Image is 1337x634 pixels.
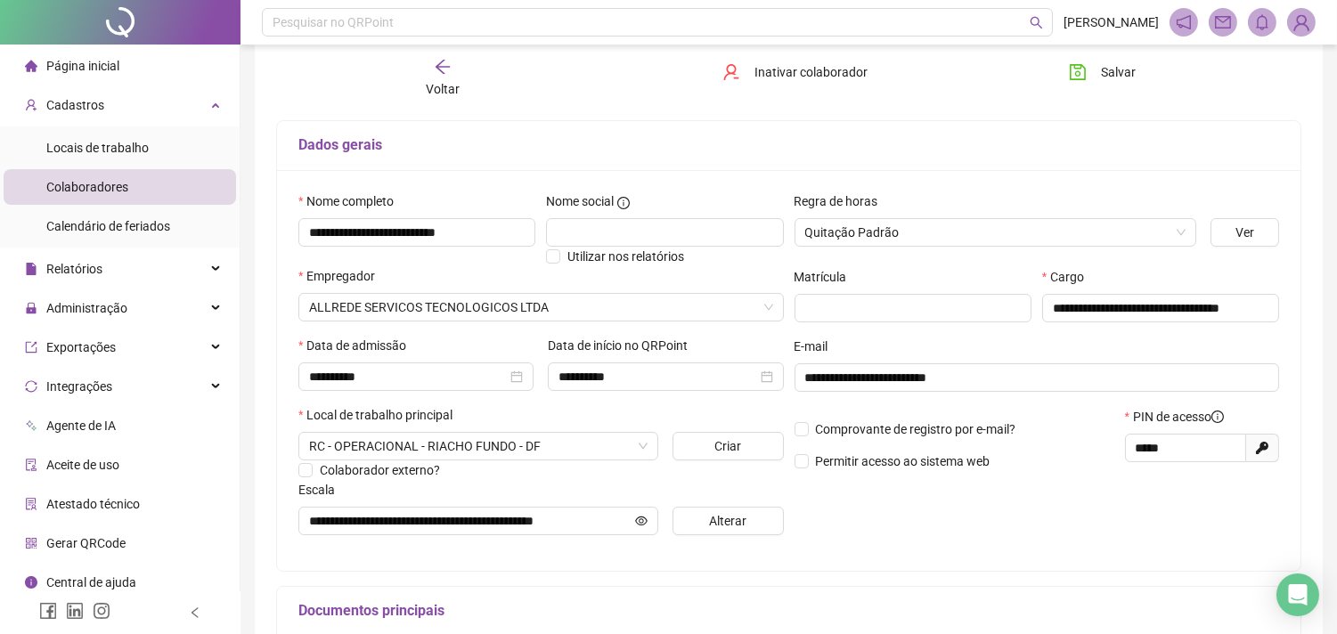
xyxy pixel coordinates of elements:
button: Ver [1211,218,1279,247]
span: search [1030,16,1043,29]
span: export [25,341,37,354]
span: Inativar colaborador [754,62,868,82]
button: Alterar [673,507,783,535]
label: Nome completo [298,191,405,211]
span: Voltar [426,82,460,96]
h5: Dados gerais [298,134,1279,156]
span: qrcode [25,537,37,549]
span: notification [1176,14,1192,30]
span: Locais de trabalho [46,141,149,155]
button: Criar [673,432,783,460]
span: sync [25,380,37,393]
span: Atestado técnico [46,497,140,511]
span: instagram [93,602,110,620]
span: user-add [25,99,37,111]
span: Gerar QRCode [46,536,126,550]
span: Permitir acesso ao sistema web [816,454,991,468]
label: Local de trabalho principal [298,405,464,425]
span: lock [25,302,37,314]
span: save [1069,63,1087,81]
span: Relatórios [46,262,102,276]
button: Inativar colaborador [709,58,881,86]
span: file [25,263,37,275]
label: Data de admissão [298,336,418,355]
span: Página inicial [46,59,119,73]
span: Criar [714,436,741,456]
span: PIN de acesso [1133,407,1224,427]
label: Cargo [1042,267,1096,287]
span: ALLREDE SERVICOS TECNOLOGICOS LTDA [309,294,773,321]
label: Matrícula [795,267,859,287]
label: Data de início no QRPoint [548,336,699,355]
span: bell [1254,14,1270,30]
span: Colaboradores [46,180,128,194]
label: Empregador [298,266,387,286]
img: 75596 [1288,9,1315,36]
span: Cadastros [46,98,104,112]
span: left [189,606,201,619]
span: Administração [46,301,127,315]
h5: Documentos principais [298,600,1279,622]
label: E-mail [795,337,840,356]
span: Utilizar nos relatórios [567,249,684,264]
span: linkedin [66,602,84,620]
span: info-circle [25,576,37,589]
span: home [25,60,37,72]
span: Ver [1235,223,1254,242]
span: eye [635,515,648,527]
span: Nome social [546,191,614,211]
label: Escala [298,480,346,500]
span: Quitação Padrão [805,219,1186,246]
span: [PERSON_NAME] [1064,12,1159,32]
span: Agente de IA [46,419,116,433]
span: info-circle [617,197,630,209]
span: RC - OPERACIONAL - RIACHO FUNDO - DF [309,433,648,459]
button: Salvar [1056,58,1149,86]
label: Regra de horas [795,191,890,211]
span: Central de ajuda [46,575,136,589]
span: Salvar [1101,62,1136,82]
span: mail [1215,14,1231,30]
span: Integrações [46,379,112,394]
span: facebook [39,602,57,620]
span: audit [25,459,37,471]
span: user-delete [722,63,740,81]
span: Alterar [709,511,746,531]
span: Exportações [46,340,116,354]
span: info-circle [1211,410,1224,423]
span: Calendário de feriados [46,219,170,233]
span: Comprovante de registro por e-mail? [816,422,1016,436]
span: Colaborador externo? [320,463,440,477]
span: Aceite de uso [46,458,119,472]
span: solution [25,498,37,510]
div: Open Intercom Messenger [1276,573,1319,616]
span: arrow-left [434,58,452,76]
